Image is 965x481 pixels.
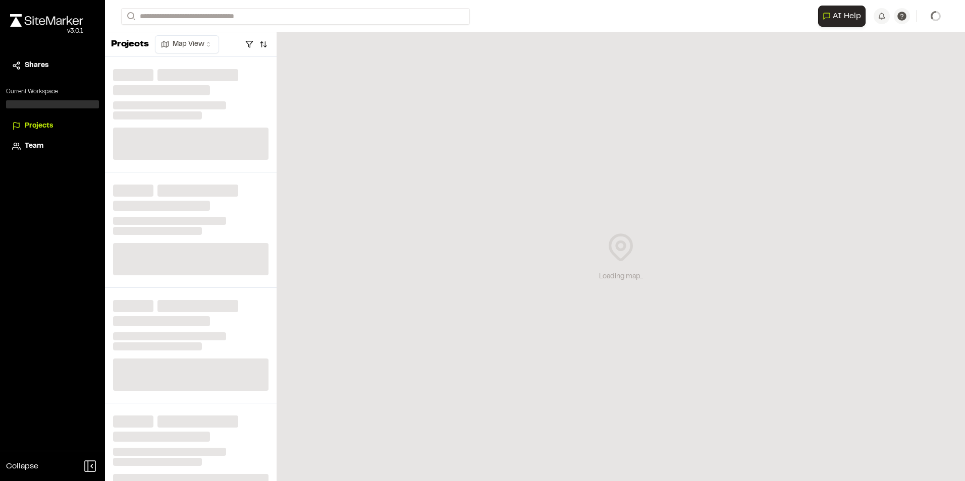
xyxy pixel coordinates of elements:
[12,121,93,132] a: Projects
[6,460,38,472] span: Collapse
[10,27,83,36] div: Oh geez...please don't...
[111,38,149,51] p: Projects
[818,6,866,27] button: Open AI Assistant
[121,8,139,25] button: Search
[818,6,870,27] div: Open AI Assistant
[25,60,48,71] span: Shares
[10,14,83,27] img: rebrand.png
[599,271,643,282] div: Loading map...
[12,141,93,152] a: Team
[25,141,43,152] span: Team
[6,87,99,96] p: Current Workspace
[12,60,93,71] a: Shares
[25,121,53,132] span: Projects
[833,10,861,22] span: AI Help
